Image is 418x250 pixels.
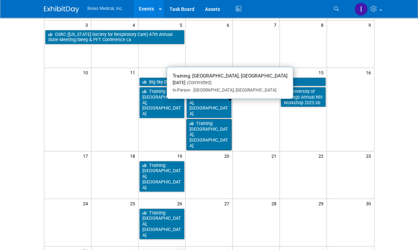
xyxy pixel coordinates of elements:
[82,68,91,77] span: 10
[139,87,185,118] a: Training: Adapt [GEOGRAPHIC_DATA], [GEOGRAPHIC_DATA]
[132,20,138,29] span: 4
[45,30,185,44] a: OSRC ([US_STATE] Society for Respiratory Care) 47th Annual State Meeting/Sleep & PFT Conference ca
[365,151,374,160] span: 23
[129,199,138,208] span: 25
[139,161,185,192] a: Training: [GEOGRAPHIC_DATA], [GEOGRAPHIC_DATA]
[173,80,287,86] div: [DATE]
[320,20,327,29] span: 8
[226,20,232,29] span: 6
[318,199,327,208] span: 29
[186,87,232,118] a: Training: Adapt [GEOGRAPHIC_DATA], [GEOGRAPHIC_DATA]
[179,20,185,29] span: 5
[354,2,368,16] img: Inga Dolezar
[82,199,91,208] span: 24
[368,20,374,29] span: 9
[318,68,327,77] span: 15
[224,151,232,160] span: 20
[273,20,279,29] span: 7
[185,80,212,85] span: (Committed)
[318,151,327,160] span: 22
[281,87,326,107] a: University of Chicago Annual NIV Workshop 2025 sb
[173,73,287,79] span: Training: [GEOGRAPHIC_DATA], [GEOGRAPHIC_DATA]
[176,151,185,160] span: 19
[88,6,123,11] span: Breas Medical, Inc.
[129,151,138,160] span: 18
[365,68,374,77] span: 16
[173,88,191,93] span: In-Person
[85,20,91,29] span: 3
[44,6,79,13] img: ExhibitDay
[271,199,279,208] span: 28
[129,68,138,77] span: 11
[224,199,232,208] span: 27
[271,151,279,160] span: 21
[186,119,232,150] a: Training: [GEOGRAPHIC_DATA], [GEOGRAPHIC_DATA]
[191,88,276,93] span: [GEOGRAPHIC_DATA], [GEOGRAPHIC_DATA]
[176,199,185,208] span: 26
[139,77,326,87] a: Big Sky [PERSON_NAME] 2025
[365,199,374,208] span: 30
[139,208,185,240] a: Training: [GEOGRAPHIC_DATA], [GEOGRAPHIC_DATA]
[82,151,91,160] span: 17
